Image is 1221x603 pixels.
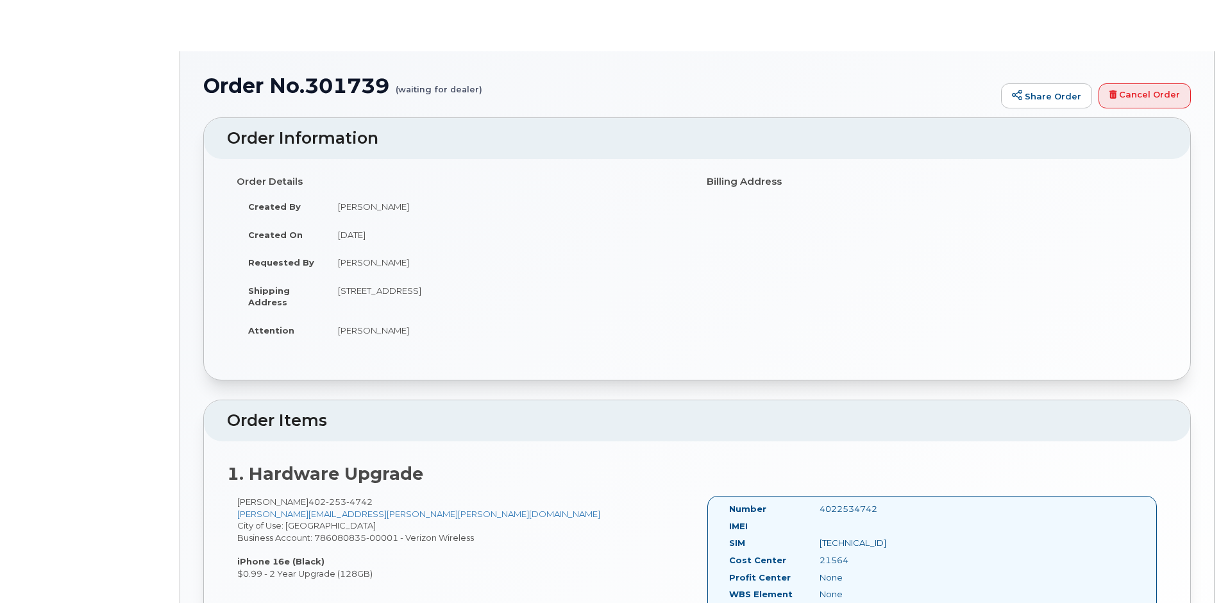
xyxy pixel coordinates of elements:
strong: Requested By [248,257,314,268]
td: [PERSON_NAME] [326,192,687,221]
label: Profit Center [729,572,791,584]
span: 402 [308,497,373,507]
a: Cancel Order [1099,83,1191,109]
a: Share Order [1001,83,1092,109]
a: [PERSON_NAME][EMAIL_ADDRESS][PERSON_NAME][PERSON_NAME][DOMAIN_NAME] [237,509,600,519]
label: SIM [729,537,745,549]
div: [PERSON_NAME] City of Use: [GEOGRAPHIC_DATA] Business Account: 786080835-00001 - Verizon Wireless... [227,496,697,579]
div: [TECHNICAL_ID] [810,537,937,549]
label: Cost Center [729,554,786,566]
div: 4022534742 [810,503,937,515]
strong: iPhone 16e (Black) [237,556,324,566]
strong: 1. Hardware Upgrade [227,463,423,484]
div: None [810,572,937,584]
td: [STREET_ADDRESS] [326,276,687,316]
label: Number [729,503,766,515]
span: 253 [326,497,346,507]
label: WBS Element [729,588,793,600]
strong: Attention [248,325,294,335]
h1: Order No.301739 [203,74,995,97]
h4: Order Details [237,176,687,187]
td: [DATE] [326,221,687,249]
small: (waiting for dealer) [396,74,482,94]
td: [PERSON_NAME] [326,316,687,344]
span: 4742 [346,497,373,507]
h2: Order Information [227,130,1167,148]
div: None [810,588,937,600]
td: [PERSON_NAME] [326,248,687,276]
h2: Order Items [227,412,1167,430]
strong: Created On [248,230,303,240]
strong: Shipping Address [248,285,290,308]
div: 21564 [810,554,937,566]
label: IMEI [729,520,748,532]
strong: Created By [248,201,301,212]
h4: Billing Address [707,176,1158,187]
